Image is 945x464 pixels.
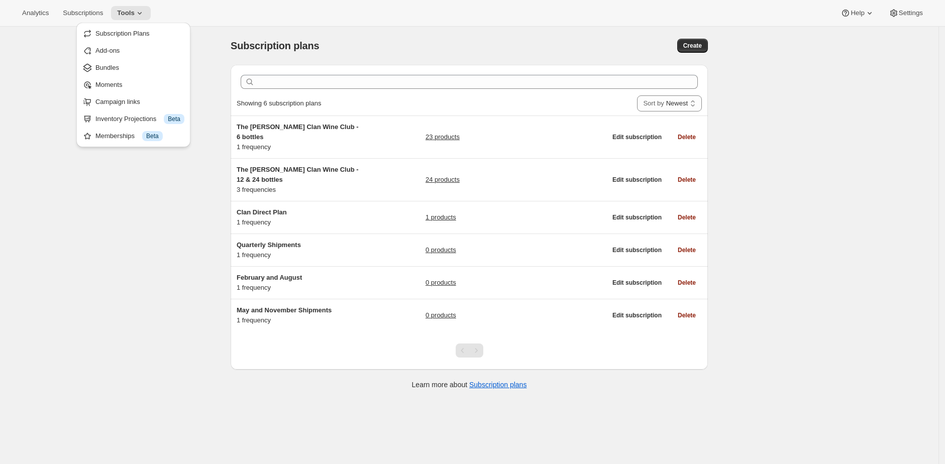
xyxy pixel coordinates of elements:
[672,130,702,144] button: Delete
[95,114,184,124] div: Inventory Projections
[237,208,287,216] span: Clan Direct Plan
[678,311,696,319] span: Delete
[16,6,55,20] button: Analytics
[22,9,49,17] span: Analytics
[237,122,362,152] div: 1 frequency
[146,132,159,140] span: Beta
[63,9,103,17] span: Subscriptions
[79,77,187,93] button: Moments
[678,133,696,141] span: Delete
[237,274,302,281] span: February and August
[412,380,527,390] p: Learn more about
[612,176,662,184] span: Edit subscription
[111,6,151,20] button: Tools
[678,176,696,184] span: Delete
[79,60,187,76] button: Bundles
[79,43,187,59] button: Add-ons
[237,166,359,183] span: The [PERSON_NAME] Clan Wine Club - 12 & 24 bottles
[612,213,662,221] span: Edit subscription
[672,210,702,224] button: Delete
[79,26,187,42] button: Subscription Plans
[612,133,662,141] span: Edit subscription
[606,243,668,257] button: Edit subscription
[672,308,702,322] button: Delete
[883,6,929,20] button: Settings
[95,131,184,141] div: Memberships
[237,240,362,260] div: 1 frequency
[426,175,460,185] a: 24 products
[612,311,662,319] span: Edit subscription
[606,276,668,290] button: Edit subscription
[851,9,864,17] span: Help
[426,245,456,255] a: 0 products
[168,115,180,123] span: Beta
[79,111,187,127] button: Inventory Projections
[231,40,319,51] span: Subscription plans
[469,381,527,389] a: Subscription plans
[237,207,362,227] div: 1 frequency
[426,212,456,222] a: 1 products
[677,39,708,53] button: Create
[683,42,702,50] span: Create
[117,9,135,17] span: Tools
[612,246,662,254] span: Edit subscription
[95,30,150,37] span: Subscription Plans
[95,98,140,105] span: Campaign links
[606,308,668,322] button: Edit subscription
[95,64,119,71] span: Bundles
[612,279,662,287] span: Edit subscription
[678,279,696,287] span: Delete
[237,305,362,325] div: 1 frequency
[79,128,187,144] button: Memberships
[678,213,696,221] span: Delete
[237,273,362,293] div: 1 frequency
[95,47,120,54] span: Add-ons
[456,343,483,358] nav: Pagination
[672,173,702,187] button: Delete
[426,310,456,320] a: 0 products
[606,210,668,224] button: Edit subscription
[237,306,332,314] span: May and November Shipments
[95,81,122,88] span: Moments
[237,123,359,141] span: The [PERSON_NAME] Clan Wine Club - 6 bottles
[899,9,923,17] span: Settings
[237,165,362,195] div: 3 frequencies
[79,94,187,110] button: Campaign links
[237,99,321,107] span: Showing 6 subscription plans
[606,173,668,187] button: Edit subscription
[672,276,702,290] button: Delete
[57,6,109,20] button: Subscriptions
[426,278,456,288] a: 0 products
[426,132,460,142] a: 23 products
[834,6,880,20] button: Help
[678,246,696,254] span: Delete
[672,243,702,257] button: Delete
[606,130,668,144] button: Edit subscription
[237,241,301,249] span: Quarterly Shipments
